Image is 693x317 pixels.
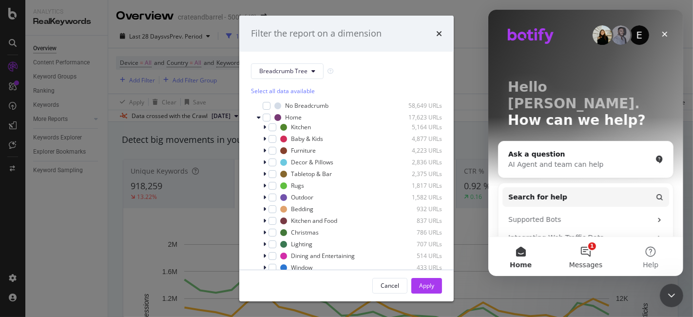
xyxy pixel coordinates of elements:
[291,263,312,272] div: Window
[372,278,407,294] button: Cancel
[259,67,308,75] span: Breadcrumb Tree
[291,193,313,201] div: Outdoor
[291,205,313,213] div: Bedding
[239,16,454,301] div: modal
[394,146,442,155] div: 4,223 URLs
[291,181,304,190] div: Rugs
[394,158,442,166] div: 2,836 URLs
[394,135,442,143] div: 4,877 URLs
[394,240,442,248] div: 707 URLs
[251,87,442,95] div: Select all data available
[291,146,316,155] div: Furniture
[291,123,311,131] div: Kitchen
[394,113,442,121] div: 17,623 URLs
[394,252,442,260] div: 514 URLs
[488,10,683,276] iframe: Intercom live chat
[291,217,337,225] div: Kitchen and Food
[291,158,333,166] div: Decor & Pillows
[291,228,319,237] div: Christmas
[291,240,312,248] div: Lighting
[251,63,324,79] button: Breadcrumb Tree
[394,228,442,237] div: 786 URLs
[394,193,442,201] div: 1,582 URLs
[394,101,442,110] div: 58,649 URLs
[291,135,323,143] div: Baby & Kids
[394,205,442,213] div: 932 URLs
[394,123,442,131] div: 5,164 URLs
[291,170,332,178] div: Tabletop & Bar
[285,113,302,121] div: Home
[394,170,442,178] div: 2,375 URLs
[381,281,399,290] div: Cancel
[660,284,683,307] iframe: Intercom live chat
[394,263,442,272] div: 433 URLs
[436,27,442,40] div: times
[394,181,442,190] div: 1,817 URLs
[419,281,434,290] div: Apply
[251,27,382,40] div: Filter the report on a dimension
[285,101,328,110] div: No Breadcrumb
[411,278,442,294] button: Apply
[394,217,442,225] div: 837 URLs
[291,252,355,260] div: Dining and Entertaining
